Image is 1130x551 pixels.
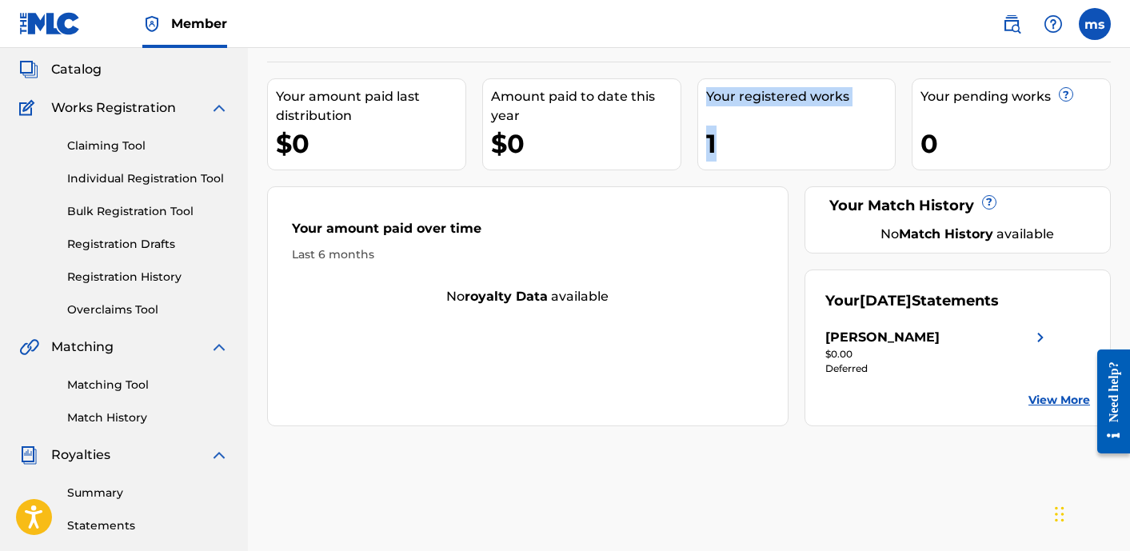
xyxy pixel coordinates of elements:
div: No available [268,287,788,306]
a: Individual Registration Tool [67,170,229,187]
a: Registration History [67,269,229,285]
strong: Match History [899,226,993,242]
span: Member [171,14,227,33]
span: Royalties [51,445,110,465]
div: Your pending works [920,87,1110,106]
img: right chevron icon [1031,328,1050,347]
iframe: Chat Widget [1050,474,1130,551]
div: Your Match History [825,195,1090,217]
strong: royalty data [465,289,548,304]
a: Public Search [996,8,1028,40]
img: expand [210,98,229,118]
span: [DATE] [860,292,912,309]
div: Your registered works [706,87,896,106]
div: $0 [491,126,681,162]
a: Claiming Tool [67,138,229,154]
iframe: Resource Center [1085,337,1130,466]
a: [PERSON_NAME]right chevron icon$0.00Deferred [825,328,1050,376]
div: Your amount paid last distribution [276,87,465,126]
div: Help [1037,8,1069,40]
span: Catalog [51,60,102,79]
div: No available [845,225,1090,244]
a: Matching Tool [67,377,229,393]
img: Royalties [19,445,38,465]
a: View More [1028,392,1090,409]
img: Catalog [19,60,38,79]
a: Match History [67,409,229,426]
a: Overclaims Tool [67,301,229,318]
div: 1 [706,126,896,162]
span: Matching [51,337,114,357]
div: [PERSON_NAME] [825,328,940,347]
img: expand [210,445,229,465]
img: Top Rightsholder [142,14,162,34]
span: Works Registration [51,98,176,118]
div: $0 [276,126,465,162]
a: Summary [67,485,229,501]
div: Your amount paid over time [292,219,764,246]
span: ? [1060,88,1072,101]
div: Last 6 months [292,246,764,263]
div: Your Statements [825,290,999,312]
div: Deferred [825,361,1050,376]
a: Statements [67,517,229,534]
a: CatalogCatalog [19,60,102,79]
img: Matching [19,337,39,357]
div: Drag [1055,490,1064,538]
img: help [1044,14,1063,34]
img: expand [210,337,229,357]
span: ? [983,196,996,209]
div: Amount paid to date this year [491,87,681,126]
img: MLC Logo [19,12,81,35]
div: $0.00 [825,347,1050,361]
img: Works Registration [19,98,40,118]
div: User Menu [1079,8,1111,40]
img: search [1002,14,1021,34]
a: Registration Drafts [67,236,229,253]
div: 0 [920,126,1110,162]
a: Bulk Registration Tool [67,203,229,220]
